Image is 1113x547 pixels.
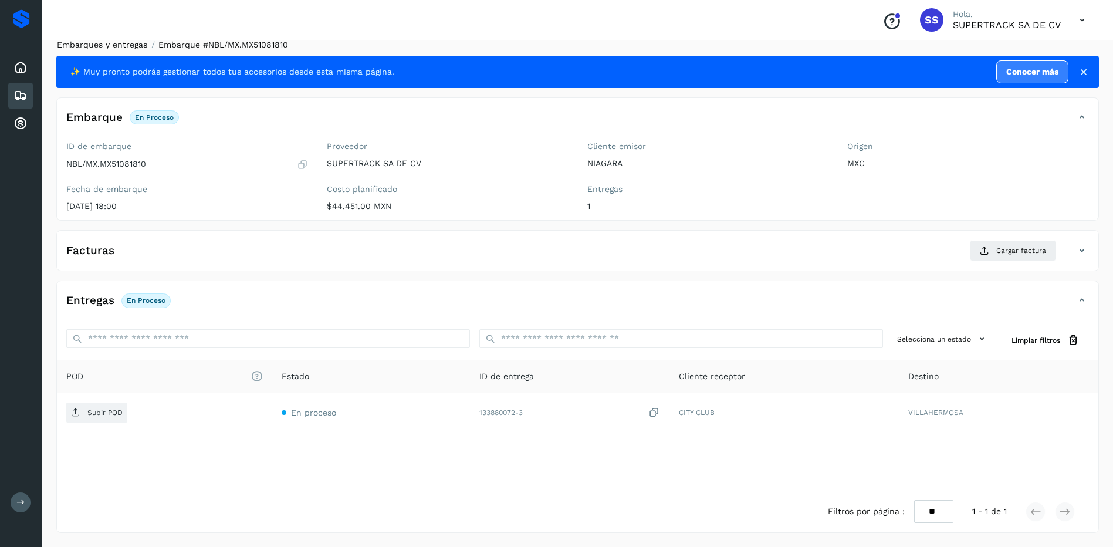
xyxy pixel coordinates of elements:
[327,201,569,211] p: $44,451.00 MXN
[66,370,263,383] span: POD
[972,505,1007,518] span: 1 - 1 de 1
[669,393,899,432] td: CITY CLUB
[327,184,569,194] label: Costo planificado
[327,158,569,168] p: SUPERTRACK SA DE CV
[57,40,147,49] a: Embarques y entregas
[327,141,569,151] label: Proveedor
[1002,329,1089,351] button: Limpiar filtros
[953,19,1061,31] p: SUPERTRACK SA DE CV
[57,291,1098,320] div: EntregasEn proceso
[282,370,309,383] span: Estado
[66,201,308,211] p: [DATE] 18:00
[847,158,1089,168] p: MXC
[66,184,308,194] label: Fecha de embarque
[847,141,1089,151] label: Origen
[8,83,33,109] div: Embarques
[953,9,1061,19] p: Hola,
[57,107,1098,137] div: EmbarqueEn proceso
[66,244,114,258] h4: Facturas
[70,66,394,78] span: ✨ Muy pronto podrás gestionar todos tus accesorios desde esta misma página.
[587,158,829,168] p: NIAGARA
[996,60,1068,83] a: Conocer más
[127,296,165,305] p: En proceso
[66,403,127,423] button: Subir POD
[587,141,829,151] label: Cliente emisor
[56,39,1099,51] nav: breadcrumb
[291,408,336,417] span: En proceso
[908,370,939,383] span: Destino
[479,370,534,383] span: ID de entrega
[899,393,1098,432] td: VILLAHERMOSA
[66,111,123,124] h4: Embarque
[892,329,993,349] button: Selecciona un estado
[8,111,33,137] div: Cuentas por cobrar
[587,201,829,211] p: 1
[66,159,146,169] p: NBL/MX.MX51081810
[66,141,308,151] label: ID de embarque
[66,294,114,308] h4: Entregas
[135,113,174,121] p: En proceso
[996,245,1046,256] span: Cargar factura
[587,184,829,194] label: Entregas
[1011,335,1060,346] span: Limpiar filtros
[479,407,660,419] div: 133880072-3
[679,370,745,383] span: Cliente receptor
[970,240,1056,261] button: Cargar factura
[57,240,1098,271] div: FacturasCargar factura
[158,40,288,49] span: Embarque #NBL/MX.MX51081810
[8,55,33,80] div: Inicio
[828,505,905,518] span: Filtros por página :
[87,408,123,417] p: Subir POD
